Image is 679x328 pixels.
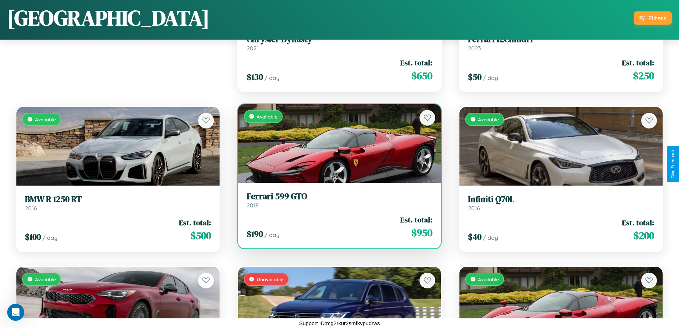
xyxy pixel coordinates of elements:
[400,215,432,225] span: Est. total:
[179,217,211,228] span: Est. total:
[247,34,433,45] h3: Chrysler Dynasty
[468,194,654,212] a: Infiniti Q70L2016
[634,11,672,25] button: Filters
[25,205,37,212] span: 2016
[25,231,41,243] span: $ 100
[622,217,654,228] span: Est. total:
[478,276,499,282] span: Available
[468,231,482,243] span: $ 40
[468,71,482,83] span: $ 50
[468,205,480,212] span: 2016
[35,276,56,282] span: Available
[190,228,211,243] span: $ 500
[468,34,654,45] h3: Ferrari 12Cilindri
[478,116,499,122] span: Available
[247,71,263,83] span: $ 130
[247,34,433,52] a: Chrysler Dynasty2021
[264,231,279,238] span: / day
[247,191,433,209] a: Ferrari 599 GTO2018
[411,226,432,240] span: $ 950
[648,14,666,22] div: Filters
[622,57,654,68] span: Est. total:
[257,113,278,120] span: Available
[247,202,259,209] span: 2018
[670,150,675,178] div: Give Feedback
[25,194,211,205] h3: BMW R 1250 RT
[483,234,498,241] span: / day
[7,3,210,32] h1: [GEOGRAPHIC_DATA]
[247,191,433,202] h3: Ferrari 599 GTO
[257,276,284,282] span: Unavailable
[468,194,654,205] h3: Infiniti Q70L
[25,194,211,212] a: BMW R 1250 RT2016
[483,74,498,81] span: / day
[400,57,432,68] span: Est. total:
[247,228,263,240] span: $ 190
[633,228,654,243] span: $ 200
[299,318,380,328] p: Support ID: mg2rkur2smfkvpudrws
[42,234,57,241] span: / day
[35,116,56,122] span: Available
[247,45,259,52] span: 2021
[411,69,432,83] span: $ 650
[264,74,279,81] span: / day
[633,69,654,83] span: $ 250
[468,45,481,52] span: 2023
[7,304,24,321] iframe: Intercom live chat
[468,34,654,52] a: Ferrari 12Cilindri2023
